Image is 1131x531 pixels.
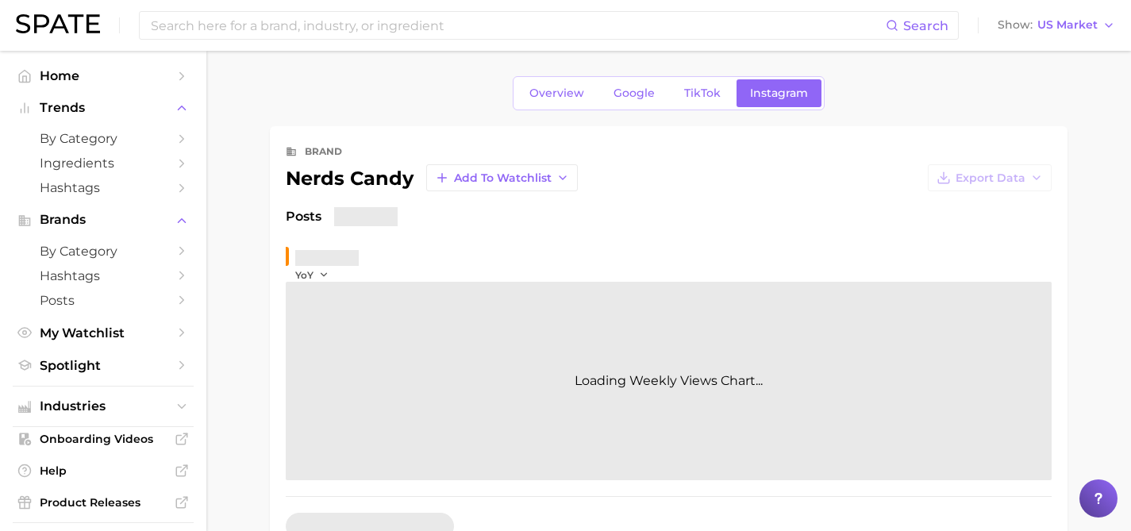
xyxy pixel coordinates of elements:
span: My Watchlist [40,325,167,341]
span: Hashtags [40,180,167,195]
a: Overview [516,79,598,107]
span: by Category [40,131,167,146]
span: Instagram [750,87,808,100]
button: Trends [13,96,194,120]
button: Industries [13,394,194,418]
a: Help [13,459,194,483]
a: by Category [13,126,194,151]
a: Instagram [737,79,821,107]
span: Home [40,68,167,83]
span: Help [40,464,167,478]
a: Ingredients [13,151,194,175]
a: Home [13,63,194,88]
a: by Category [13,239,194,264]
a: Google [600,79,668,107]
span: Product Releases [40,495,167,510]
button: ShowUS Market [994,15,1119,36]
div: nerds candy [286,164,578,191]
span: Hashtags [40,268,167,283]
span: US Market [1037,21,1098,29]
img: SPATE [16,14,100,33]
span: TikTok [684,87,721,100]
button: YoY [295,268,329,282]
span: Export Data [956,171,1025,185]
a: Hashtags [13,264,194,288]
span: YoY [295,268,314,282]
button: Brands [13,208,194,232]
div: Loading Weekly Views Chart... [286,282,1052,480]
button: Add to Watchlist [426,164,578,191]
a: Posts [13,288,194,313]
span: by Category [40,244,167,259]
a: Spotlight [13,353,194,378]
a: My Watchlist [13,321,194,345]
span: Add to Watchlist [454,171,552,185]
span: Ingredients [40,156,167,171]
span: Onboarding Videos [40,432,167,446]
button: Export Data [928,164,1052,191]
span: Posts [40,293,167,308]
span: Posts [286,207,321,226]
span: Search [903,18,948,33]
span: Show [998,21,1033,29]
span: Industries [40,399,167,414]
span: Brands [40,213,167,227]
a: Hashtags [13,175,194,200]
span: Spotlight [40,358,167,373]
a: Onboarding Videos [13,427,194,451]
a: Product Releases [13,491,194,514]
span: Trends [40,101,167,115]
a: TikTok [671,79,734,107]
input: Search here for a brand, industry, or ingredient [149,12,886,39]
span: Overview [529,87,584,100]
div: brand [305,142,342,161]
span: Google [614,87,655,100]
